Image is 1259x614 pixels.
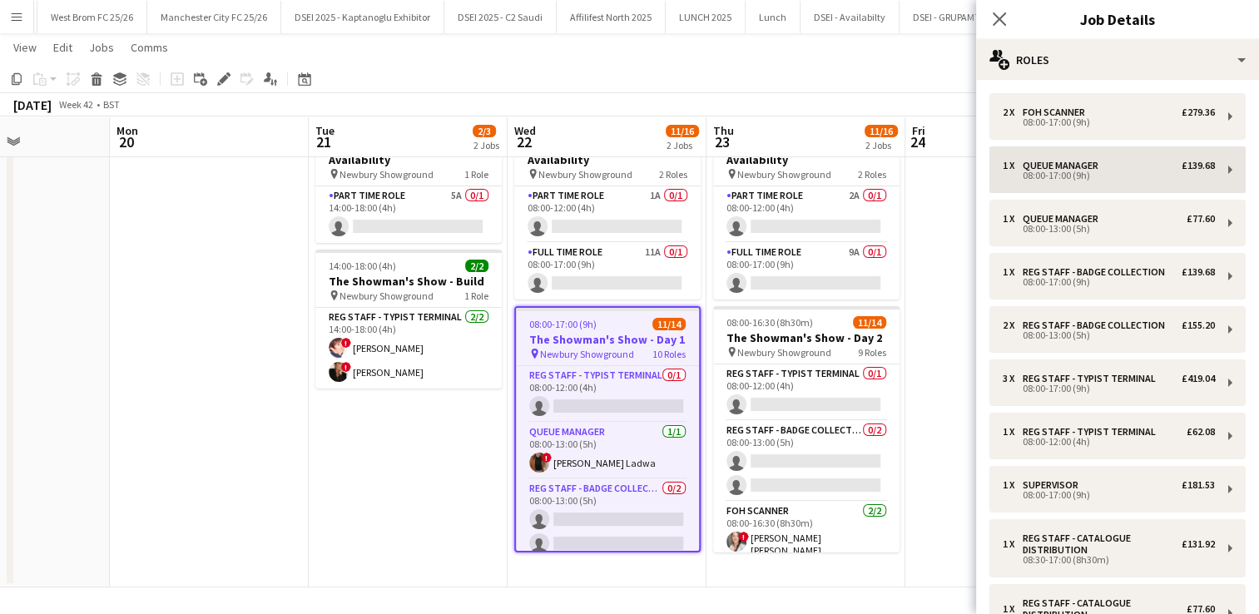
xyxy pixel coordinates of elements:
span: 23 [711,132,734,151]
div: Reg Staff - Catalogue Distribution [1023,532,1182,556]
h3: The Showman's Show - Build [315,274,502,289]
div: £139.68 [1182,266,1215,278]
span: 11/14 [652,318,686,330]
div: 1 x [1003,426,1023,438]
app-card-role: Queue Manager1/108:00-13:00 (5h)![PERSON_NAME] Ladwa [516,423,699,479]
div: 3 x [1003,373,1023,384]
div: 08:00-17:00 (9h) [1003,278,1215,286]
div: £155.20 [1182,319,1215,331]
app-card-role: Reg Staff - Typist Terminal2/214:00-18:00 (4h)![PERSON_NAME]![PERSON_NAME] [315,308,502,389]
span: 2 Roles [659,168,687,181]
div: FOH Scanner [1023,106,1092,118]
span: ! [542,453,552,463]
span: 24 [910,132,925,151]
div: 1 x [1003,479,1023,491]
span: 2 Roles [858,168,886,181]
span: Newbury Showground [540,348,634,360]
span: Fri [912,123,925,138]
app-card-role: Part Time Role2A0/108:00-12:00 (4h) [713,186,900,243]
div: [DATE] [13,97,52,113]
span: ! [739,532,749,542]
app-job-card: 14:00-18:00 (4h)2/2The Showman's Show - Build Newbury Showground1 RoleReg Staff - Typist Terminal... [315,250,502,389]
span: 11/14 [853,316,886,329]
h3: Job Details [976,8,1259,30]
span: 14:00-18:00 (4h) [329,260,396,272]
div: 2 Jobs [865,139,897,151]
span: 1 Role [464,290,488,302]
app-job-card: 08:00-17:00 (9h)11/14The Showman's Show - Day 1 Newbury Showground10 RolesReg Staff - Typist Term... [514,306,701,552]
button: DSEI - Availabilty [801,1,900,33]
span: View [13,40,37,55]
div: Queue Manager [1023,160,1105,171]
div: Roles [976,40,1259,80]
button: Lunch [746,1,801,33]
span: ! [341,338,351,348]
a: View [7,37,43,58]
span: Wed [514,123,536,138]
button: DSEI - GRUPAMTP 2025 [900,1,1021,33]
div: 1 x [1003,160,1023,171]
span: Thu [713,123,734,138]
app-card-role: Reg Staff - Badge Collection0/208:00-13:00 (5h) [516,479,699,560]
div: 1 x [1003,538,1023,550]
span: Edit [53,40,72,55]
div: Reg Staff - Typist Terminal [1023,426,1162,438]
a: Jobs [82,37,121,58]
span: 21 [313,132,335,151]
button: Affilifest North 2025 [557,1,666,33]
div: 08:00-17:00 (9h) [1003,118,1215,126]
span: Newbury Showground [538,168,632,181]
div: Reg Staff - Badge Collection [1023,319,1172,331]
app-card-role: Full Time Role9A0/108:00-17:00 (9h) [713,243,900,300]
span: 1 Role [464,168,488,181]
span: Jobs [89,40,114,55]
app-card-role: Full Time Role11A0/108:00-17:00 (9h) [514,243,701,300]
a: Edit [47,37,79,58]
h3: The Showman's Show - Day 1 [516,332,699,347]
span: Newbury Showground [737,346,831,359]
app-job-card: 08:00-17:00 (9h)0/2The Showman's Show - Availability Newbury Showground2 RolesPart Time Role1A0/1... [514,113,701,300]
div: Supervisor [1023,479,1085,491]
button: DSEI 2025 - Kaptanoglu Exhibitor [281,1,444,33]
app-card-role: FOH Scanner2/208:00-16:30 (8h30m)![PERSON_NAME] [PERSON_NAME] [713,502,900,587]
app-card-role: Reg Staff - Badge Collection0/208:00-13:00 (5h) [713,421,900,502]
span: Comms [131,40,168,55]
span: 11/16 [865,125,898,137]
span: Mon [116,123,138,138]
app-card-role: Reg Staff - Typist Terminal0/108:00-12:00 (4h) [516,366,699,423]
div: £62.08 [1187,426,1215,438]
a: Comms [124,37,175,58]
div: Reg Staff - Typist Terminal [1023,373,1162,384]
span: 20 [114,132,138,151]
app-card-role: Part Time Role1A0/108:00-12:00 (4h) [514,186,701,243]
div: 08:00-17:00 (9h) [1003,171,1215,180]
span: 08:00-16:30 (8h30m) [726,316,813,329]
div: BST [103,98,120,111]
span: 9 Roles [858,346,886,359]
span: Week 42 [55,98,97,111]
div: Reg Staff - Badge Collection [1023,266,1172,278]
div: 08:30-17:00 (8h30m) [1003,556,1215,564]
div: 08:00-17:00 (9h) [1003,491,1215,499]
div: 1 x [1003,213,1023,225]
app-card-role: Part Time Role5A0/114:00-18:00 (4h) [315,186,502,243]
span: Newbury Showground [340,168,434,181]
div: 08:00-13:00 (5h) [1003,331,1215,339]
div: £419.04 [1182,373,1215,384]
div: £131.92 [1182,538,1215,550]
div: £181.53 [1182,479,1215,491]
div: 2 x [1003,106,1023,118]
app-card-role: Reg Staff - Typist Terminal0/108:00-12:00 (4h) [713,364,900,421]
div: 14:00-18:00 (4h)0/1The Showman's Show - Availability Newbury Showground1 RolePart Time Role5A0/11... [315,113,502,243]
div: 08:00-17:00 (9h) [1003,384,1215,393]
button: DSEI 2025 - C2 Saudi [444,1,557,33]
div: £279.36 [1182,106,1215,118]
button: Manchester City FC 25/26 [147,1,281,33]
h3: The Showman's Show - Day 2 [713,330,900,345]
div: £77.60 [1187,213,1215,225]
app-job-card: 08:00-16:30 (8h30m)11/14The Showman's Show - Day 2 Newbury Showground9 RolesReg Staff - Typist Te... [713,306,900,552]
span: 08:00-17:00 (9h) [529,318,597,330]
